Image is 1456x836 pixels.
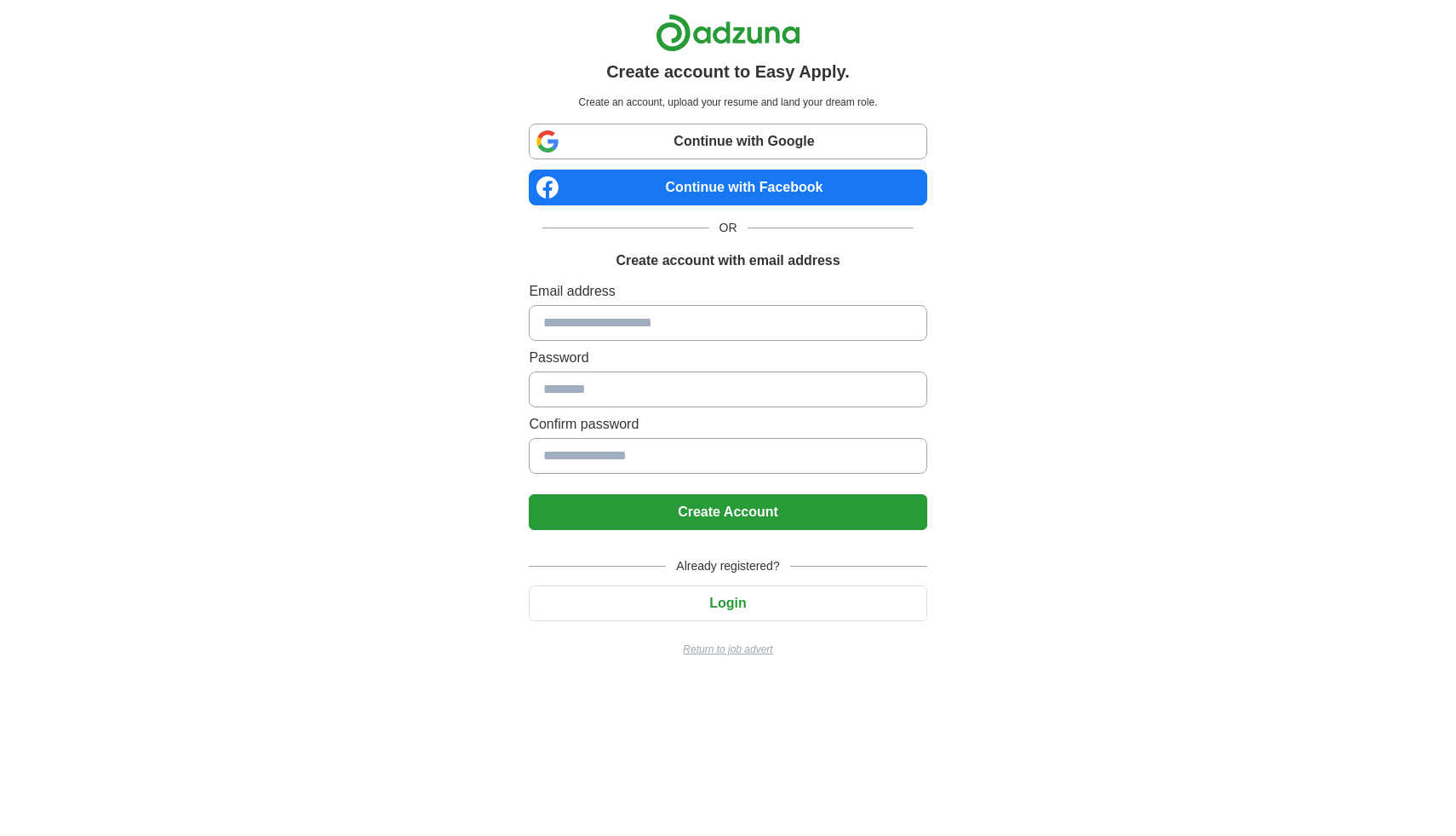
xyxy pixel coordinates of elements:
[529,596,926,610] a: Login
[529,348,926,368] label: Password
[529,642,926,657] a: Return to job advert
[529,281,926,302] label: Email address
[606,59,850,84] h1: Create account to Easy Apply.
[666,557,789,575] span: Already registered?
[709,219,748,237] span: OR
[616,251,840,271] h1: Create account with email address
[656,14,800,52] img: Adzuna logo
[529,585,926,621] button: Login
[529,124,926,159] a: Continue with Google
[532,95,923,110] p: Create an account, upload your resume and land your dream role.
[529,414,926,435] label: Confirm password
[529,494,926,530] button: Create Account
[529,170,926,205] a: Continue with Facebook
